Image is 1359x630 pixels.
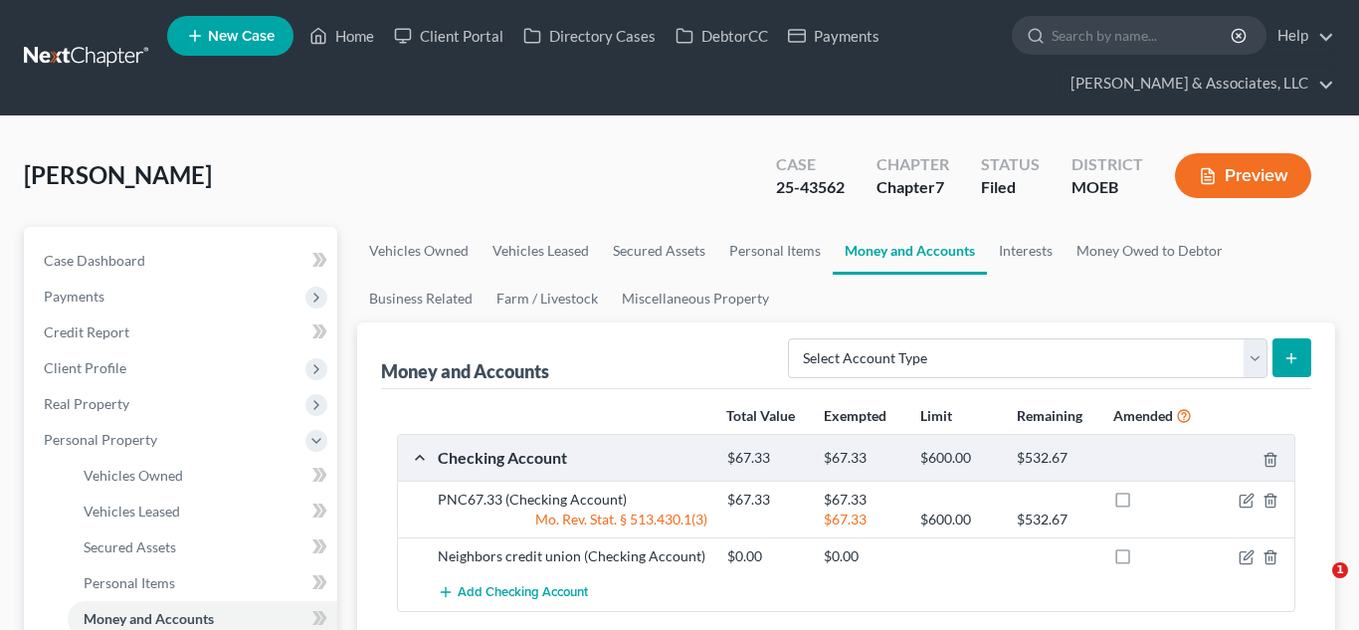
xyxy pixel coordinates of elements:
a: Interests [987,227,1065,275]
div: $67.33 [814,510,910,529]
div: Mo. Rev. Stat. § 513.430.1(3) [428,510,717,529]
div: Money and Accounts [381,359,549,383]
div: PNC67.33 (Checking Account) [428,490,717,510]
a: Vehicles Owned [68,458,337,494]
input: Search by name... [1052,17,1234,54]
button: Preview [1175,153,1311,198]
div: $600.00 [910,449,1007,468]
a: Credit Report [28,315,337,350]
div: $67.33 [814,490,910,510]
strong: Limit [920,407,952,424]
div: Status [981,153,1040,176]
div: $67.33 [717,490,814,510]
strong: Amended [1113,407,1173,424]
span: [PERSON_NAME] [24,160,212,189]
div: 25-43562 [776,176,845,199]
strong: Remaining [1017,407,1082,424]
span: Personal Property [44,431,157,448]
span: Client Profile [44,359,126,376]
a: Money Owed to Debtor [1065,227,1235,275]
span: Vehicles Leased [84,503,180,520]
a: Secured Assets [68,529,337,565]
div: $532.67 [1007,510,1103,529]
a: DebtorCC [666,18,778,54]
a: Home [299,18,384,54]
span: Real Property [44,395,129,412]
div: Case [776,153,845,176]
span: Vehicles Owned [84,467,183,484]
div: $67.33 [814,449,910,468]
span: Money and Accounts [84,610,214,627]
div: MOEB [1071,176,1143,199]
button: Add Checking Account [438,574,588,611]
span: New Case [208,29,275,44]
iframe: Intercom live chat [1291,562,1339,610]
a: Miscellaneous Property [610,275,781,322]
div: Neighbors credit union (Checking Account) [428,546,717,566]
a: Vehicles Leased [481,227,601,275]
a: [PERSON_NAME] & Associates, LLC [1061,66,1334,102]
span: Case Dashboard [44,252,145,269]
span: Personal Items [84,574,175,591]
strong: Exempted [824,407,886,424]
a: Vehicles Leased [68,494,337,529]
span: 7 [935,177,944,196]
a: Payments [778,18,889,54]
div: Chapter [876,153,949,176]
div: Filed [981,176,1040,199]
div: $0.00 [717,546,814,566]
a: Vehicles Owned [357,227,481,275]
strong: Total Value [726,407,795,424]
a: Help [1267,18,1334,54]
div: $532.67 [1007,449,1103,468]
div: Checking Account [428,447,717,468]
div: District [1071,153,1143,176]
div: Chapter [876,176,949,199]
span: Add Checking Account [458,585,588,601]
a: Directory Cases [513,18,666,54]
a: Secured Assets [601,227,717,275]
span: Payments [44,288,104,305]
a: Money and Accounts [833,227,987,275]
a: Business Related [357,275,485,322]
span: 1 [1332,562,1348,578]
span: Credit Report [44,323,129,340]
a: Personal Items [717,227,833,275]
span: Secured Assets [84,538,176,555]
a: Client Portal [384,18,513,54]
div: $67.33 [717,449,814,468]
a: Personal Items [68,565,337,601]
a: Farm / Livestock [485,275,610,322]
a: Case Dashboard [28,243,337,279]
div: $0.00 [814,546,910,566]
div: $600.00 [910,510,1007,529]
